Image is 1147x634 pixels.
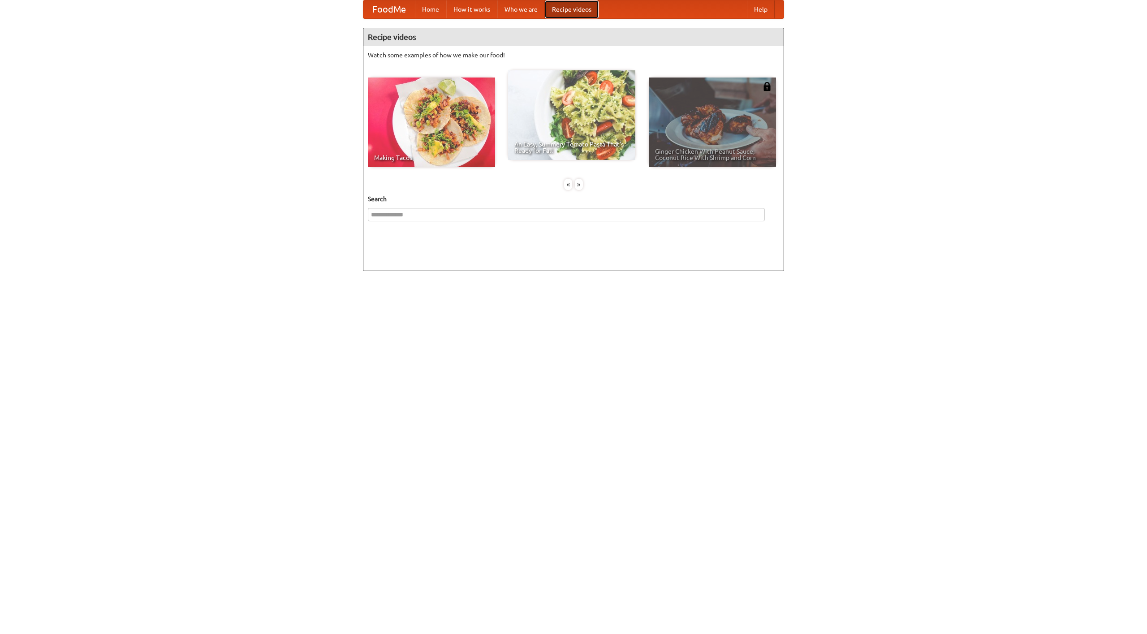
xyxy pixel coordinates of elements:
span: Making Tacos [374,155,489,161]
a: Help [747,0,775,18]
img: 483408.png [763,82,772,91]
h4: Recipe videos [363,28,784,46]
div: « [564,179,572,190]
a: Making Tacos [368,78,495,167]
a: Who we are [497,0,545,18]
div: » [575,179,583,190]
h5: Search [368,194,779,203]
span: An Easy, Summery Tomato Pasta That's Ready for Fall [514,141,629,154]
a: Recipe videos [545,0,599,18]
a: FoodMe [363,0,415,18]
a: How it works [446,0,497,18]
p: Watch some examples of how we make our food! [368,51,779,60]
a: An Easy, Summery Tomato Pasta That's Ready for Fall [508,70,635,160]
a: Home [415,0,446,18]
